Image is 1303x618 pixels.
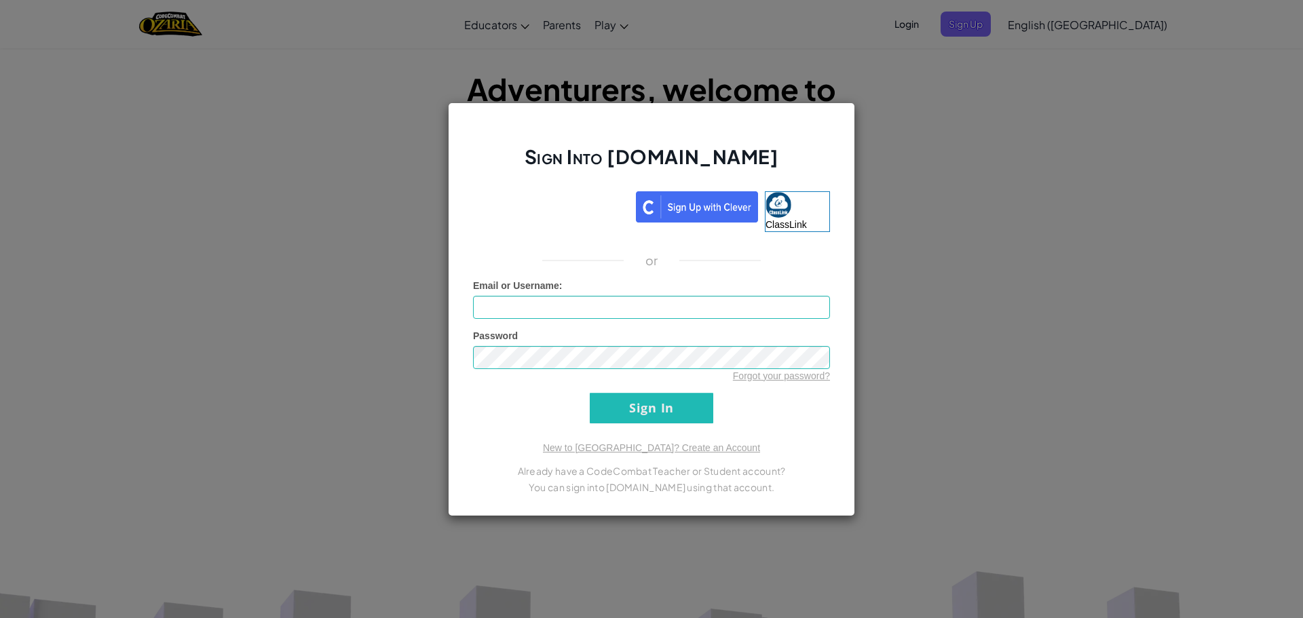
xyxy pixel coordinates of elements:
[645,252,658,269] p: or
[473,280,559,291] span: Email or Username
[543,442,760,453] a: New to [GEOGRAPHIC_DATA]? Create an Account
[766,192,791,218] img: classlink-logo-small.png
[466,190,636,220] iframe: Sign in with Google Button
[473,479,830,495] p: You can sign into [DOMAIN_NAME] using that account.
[636,191,758,223] img: clever_sso_button@2x.png
[473,279,563,292] label: :
[473,463,830,479] p: Already have a CodeCombat Teacher or Student account?
[473,144,830,183] h2: Sign Into [DOMAIN_NAME]
[590,393,713,423] input: Sign In
[733,370,830,381] a: Forgot your password?
[473,330,518,341] span: Password
[766,219,807,230] span: ClassLink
